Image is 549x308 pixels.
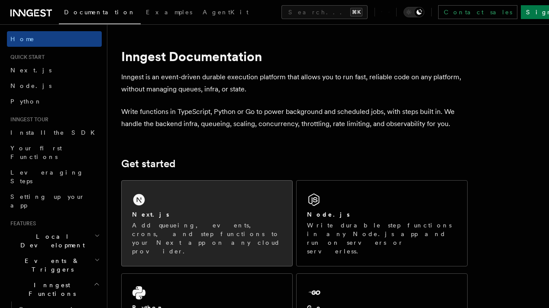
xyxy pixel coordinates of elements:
h2: Next.js [132,210,169,219]
span: Inngest Functions [7,281,94,298]
button: Toggle dark mode [404,7,424,17]
span: Setting up your app [10,193,85,209]
span: AgentKit [203,9,249,16]
span: Inngest tour [7,116,48,123]
span: Your first Functions [10,145,62,160]
a: Get started [121,158,175,170]
a: Leveraging Steps [7,165,102,189]
span: Node.js [10,82,52,89]
p: Write functions in TypeScript, Python or Go to power background and scheduled jobs, with steps bu... [121,106,468,130]
button: Local Development [7,229,102,253]
a: Python [7,94,102,109]
span: Python [10,98,42,105]
a: Node.jsWrite durable step functions in any Node.js app and run on servers or serverless. [296,180,468,266]
button: Search...⌘K [281,5,368,19]
a: Home [7,31,102,47]
a: AgentKit [197,3,254,23]
kbd: ⌘K [350,8,362,16]
span: Local Development [7,232,94,250]
a: Your first Functions [7,140,102,165]
span: Examples [146,9,192,16]
span: Quick start [7,54,45,61]
a: Setting up your app [7,189,102,213]
a: Next.js [7,62,102,78]
span: Next.js [10,67,52,74]
p: Write durable step functions in any Node.js app and run on servers or serverless. [307,221,457,256]
span: Events & Triggers [7,256,94,274]
span: Leveraging Steps [10,169,84,185]
p: Inngest is an event-driven durable execution platform that allows you to run fast, reliable code ... [121,71,468,95]
a: Examples [141,3,197,23]
span: Home [10,35,35,43]
span: Features [7,220,36,227]
p: Add queueing, events, crons, and step functions to your Next app on any cloud provider. [132,221,282,256]
a: Node.js [7,78,102,94]
button: Inngest Functions [7,277,102,302]
span: Install the SDK [10,129,100,136]
a: Documentation [59,3,141,24]
h1: Inngest Documentation [121,49,468,64]
a: Contact sales [438,5,517,19]
span: Documentation [64,9,136,16]
h2: Node.js [307,210,350,219]
a: Next.jsAdd queueing, events, crons, and step functions to your Next app on any cloud provider. [121,180,293,266]
a: Install the SDK [7,125,102,140]
button: Events & Triggers [7,253,102,277]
